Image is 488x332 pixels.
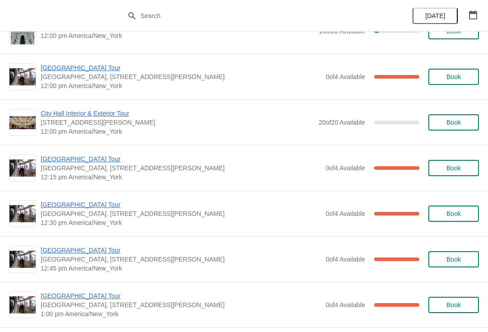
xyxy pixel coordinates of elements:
[319,119,365,126] span: 20 of 20 Available
[41,72,321,81] span: [GEOGRAPHIC_DATA], [STREET_ADDRESS][PERSON_NAME]
[41,127,314,136] span: 12:00 pm America/New_York
[9,68,36,86] img: City Hall Tower Tour | City Hall Visitor Center, 1400 John F Kennedy Boulevard Suite 121, Philade...
[326,164,365,172] span: 0 of 4 Available
[9,205,36,223] img: City Hall Tower Tour | City Hall Visitor Center, 1400 John F Kennedy Boulevard Suite 121, Philade...
[425,12,445,19] span: [DATE]
[413,8,458,24] button: [DATE]
[41,300,321,309] span: [GEOGRAPHIC_DATA], [STREET_ADDRESS][PERSON_NAME]
[41,109,314,118] span: City Hall Interior & Exterior Tour
[446,210,461,217] span: Book
[428,251,479,267] button: Book
[41,200,321,209] span: [GEOGRAPHIC_DATA] Tour
[140,8,366,24] input: Search
[41,255,321,264] span: [GEOGRAPHIC_DATA], [STREET_ADDRESS][PERSON_NAME]
[41,31,314,40] span: 12:00 pm America/New_York
[446,119,461,126] span: Book
[326,256,365,263] span: 0 of 4 Available
[428,69,479,85] button: Book
[326,301,365,309] span: 0 of 4 Available
[446,301,461,309] span: Book
[9,159,36,177] img: City Hall Tower Tour | City Hall Visitor Center, 1400 John F Kennedy Boulevard Suite 121, Philade...
[326,210,365,217] span: 0 of 4 Available
[41,164,321,173] span: [GEOGRAPHIC_DATA], [STREET_ADDRESS][PERSON_NAME]
[446,256,461,263] span: Book
[41,291,321,300] span: [GEOGRAPHIC_DATA] Tour
[41,209,321,218] span: [GEOGRAPHIC_DATA], [STREET_ADDRESS][PERSON_NAME]
[428,114,479,131] button: Book
[428,206,479,222] button: Book
[41,63,321,72] span: [GEOGRAPHIC_DATA] Tour
[41,154,321,164] span: [GEOGRAPHIC_DATA] Tour
[41,118,314,127] span: [STREET_ADDRESS][PERSON_NAME]
[41,264,321,273] span: 12:45 pm America/New_York
[9,251,36,268] img: City Hall Tower Tour | City Hall Visitor Center, 1400 John F Kennedy Boulevard Suite 121, Philade...
[41,309,321,318] span: 1:00 pm America/New_York
[41,173,321,182] span: 12:15 pm America/New_York
[41,81,321,90] span: 12:00 pm America/New_York
[41,218,321,227] span: 12:30 pm America/New_York
[446,73,461,80] span: Book
[41,246,321,255] span: [GEOGRAPHIC_DATA] Tour
[446,164,461,172] span: Book
[9,116,36,129] img: City Hall Interior & Exterior Tour | 1400 John F Kennedy Boulevard, Suite 121, Philadelphia, PA, ...
[326,73,365,80] span: 0 of 4 Available
[428,297,479,313] button: Book
[428,160,479,176] button: Book
[9,296,36,314] img: City Hall Tower Tour | City Hall Visitor Center, 1400 John F Kennedy Boulevard Suite 121, Philade...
